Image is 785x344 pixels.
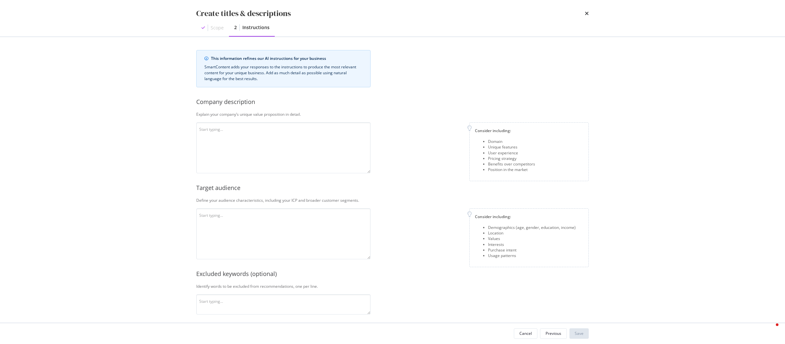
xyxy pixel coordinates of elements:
[196,50,371,87] div: info banner
[196,284,589,289] div: Identify words to be excluded from recommendations, one per line.
[488,230,576,236] div: Location
[196,112,589,117] div: Explain your company’s unique value proposition in detail.
[242,24,270,31] div: Instructions
[475,128,583,133] div: Consider including:
[488,139,535,144] div: Domain
[763,322,778,337] iframe: Intercom live chat
[196,184,589,192] div: Target audience
[514,328,537,339] button: Cancel
[488,247,576,253] div: Purchase intent
[196,98,589,106] div: Company description
[540,328,567,339] button: Previous
[204,64,362,82] div: SmartContent adds your responses to the instructions to produce the most relevant content for you...
[488,242,576,247] div: Interests
[488,167,535,172] div: Position in the market
[211,25,224,31] div: Scope
[585,8,589,19] div: times
[475,214,583,219] div: Consider including:
[546,331,561,336] div: Previous
[519,331,532,336] div: Cancel
[488,253,576,258] div: Usage patterns
[234,24,237,31] div: 2
[488,236,576,241] div: Values
[575,331,584,336] div: Save
[488,161,535,167] div: Benefits over competitors
[488,144,535,150] div: Unique features
[196,270,589,278] div: Excluded keywords (optional)
[211,56,362,61] div: This information refines our AI instructions for your business
[488,150,535,156] div: User experience
[196,8,291,19] div: Create titles & descriptions
[488,156,535,161] div: Pricing strategy
[196,198,589,203] div: Define your audience characteristics, including your ICP and broader customer segments.
[488,225,576,230] div: Demographics (age, gender, education, income)
[569,328,589,339] button: Save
